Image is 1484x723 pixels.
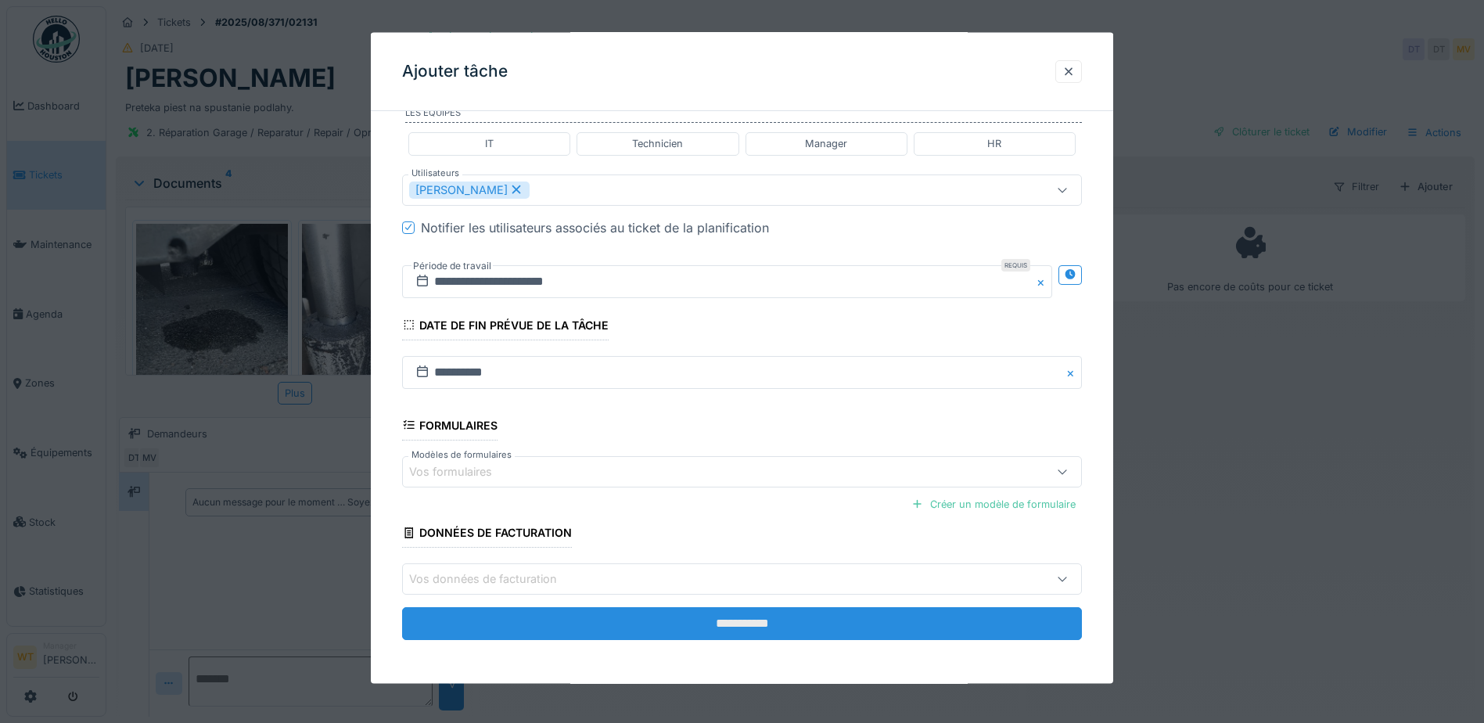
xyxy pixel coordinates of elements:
[1035,264,1052,297] button: Close
[485,136,494,151] div: IT
[1065,355,1082,388] button: Close
[421,218,769,236] div: Notifier les utilisateurs associés au ticket de la planification
[805,136,847,151] div: Manager
[987,136,1001,151] div: HR
[408,448,515,461] label: Modèles de formulaires
[402,413,498,440] div: Formulaires
[408,166,462,179] label: Utilisateurs
[402,313,609,340] div: Date de fin prévue de la tâche
[905,493,1082,514] div: Créer un modèle de formulaire
[1001,258,1030,271] div: Requis
[409,570,579,588] div: Vos données de facturation
[409,181,530,198] div: [PERSON_NAME]
[411,257,493,274] label: Période de travail
[632,136,683,151] div: Technicien
[402,521,572,548] div: Données de facturation
[405,106,1082,123] label: Les équipes
[409,463,514,480] div: Vos formulaires
[402,62,508,81] h3: Ajouter tâche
